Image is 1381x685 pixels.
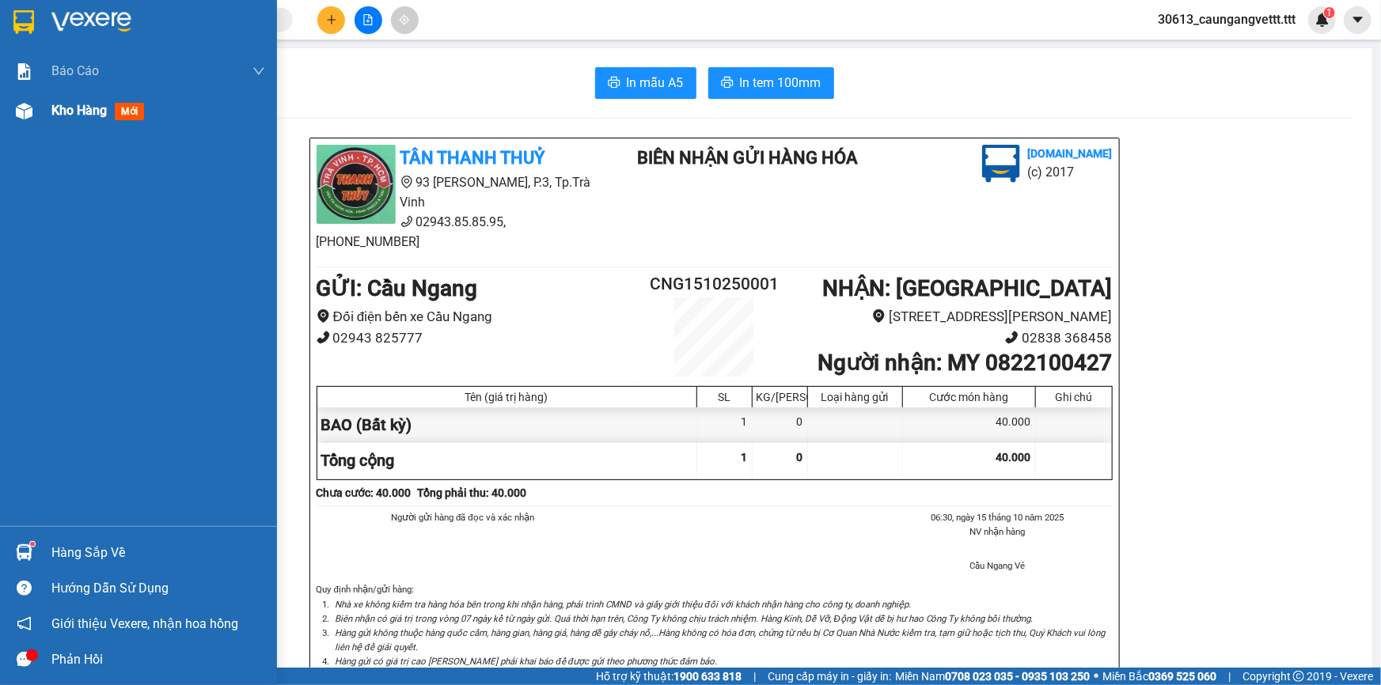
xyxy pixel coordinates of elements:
img: logo-vxr [13,10,34,34]
span: 40.000 [996,451,1031,464]
span: printer [608,76,620,91]
span: caret-down [1351,13,1365,27]
li: Người gửi hàng đã đọc và xác nhận [348,510,578,524]
strong: 1900 633 818 [673,670,742,683]
li: Đối điện bến xe Cầu Ngang [317,306,648,327]
span: In mẫu A5 [627,73,684,93]
img: logo.jpg [982,145,1020,183]
span: | [753,668,756,685]
span: In tem 100mm [740,73,821,93]
span: ⚪️ [1094,673,1098,679]
button: plus [317,6,345,34]
span: phone [400,215,413,228]
div: BAO (Bất kỳ) [317,407,697,443]
sup: 1 [1324,7,1335,18]
span: Miền Bắc [1102,668,1216,685]
div: KG/[PERSON_NAME] [757,391,803,403]
img: solution-icon [16,63,32,80]
li: (c) 2017 [1028,162,1113,182]
img: logo.jpg [317,145,396,224]
div: 40.000 [101,100,265,122]
li: 93 [PERSON_NAME], P.3, Tp.Trà Vinh [317,172,611,212]
span: aim [399,14,410,25]
span: environment [400,176,413,188]
span: Báo cáo [51,61,99,81]
div: SL [701,391,748,403]
b: NHẬN : [GEOGRAPHIC_DATA] [822,275,1112,301]
button: printerIn tem 100mm [708,67,834,99]
span: 1 [742,451,748,464]
strong: 0708 023 035 - 0935 103 250 [945,670,1090,683]
span: Kho hàng [51,103,107,118]
span: plus [326,14,337,25]
b: GỬI : Cầu Ngang [317,275,478,301]
div: 0 [753,407,808,443]
div: 1 [697,407,753,443]
span: | [1228,668,1231,685]
i: Hàng gửi có giá trị cao [PERSON_NAME] phải khai báo để được gửi theo phương thức đảm bảo. [336,656,718,667]
div: Loại hàng gửi [812,391,898,403]
div: Cầu Ngang [13,13,92,51]
button: file-add [355,6,382,34]
li: 06:30, ngày 15 tháng 10 năm 2025 [883,510,1113,524]
span: Miền Nam [895,668,1090,685]
span: Tổng cộng [321,451,395,470]
span: file-add [362,14,374,25]
li: 02838 368458 [780,327,1112,349]
div: MY [103,49,264,68]
b: [DOMAIN_NAME] [1028,147,1113,160]
span: copyright [1293,671,1304,682]
span: phone [317,331,330,344]
span: mới [115,103,144,120]
b: Chưa cước : 40.000 [317,486,412,499]
div: Ghi chú [1040,391,1108,403]
span: Gửi: [13,15,38,32]
h2: CNG1510250001 [648,271,781,297]
sup: 1 [30,542,35,547]
span: message [17,652,32,667]
li: NV nhận hàng [883,524,1113,539]
span: environment [317,309,330,323]
span: Cung cấp máy in - giấy in: [768,668,891,685]
div: 40.000 [903,407,1036,443]
span: CC : [101,104,123,120]
span: notification [17,616,32,631]
span: Nhận: [103,13,141,30]
div: Phản hồi [51,648,265,672]
span: 30613_caungangvettt.ttt [1145,9,1308,29]
span: question-circle [17,581,32,596]
li: Cầu Ngang Vé [883,558,1113,573]
b: BIÊN NHẬN GỬI HÀNG HÓA [637,148,858,168]
span: Giới thiệu Vexere, nhận hoa hồng [51,614,238,634]
span: printer [721,76,734,91]
img: warehouse-icon [16,544,32,561]
li: 02943 825777 [317,327,648,349]
i: Hàng gửi không thuộc hàng quốc cấm, hàng gian, hàng giả, hàng dễ gây cháy nổ,...Hàng không có hóa... [336,627,1105,653]
b: Người nhận : MY 0822100427 [818,350,1112,376]
div: Tên (giá trị hàng) [321,391,692,403]
strong: 0369 525 060 [1148,670,1216,683]
div: Hàng sắp về [51,541,265,565]
i: Nhà xe không kiểm tra hàng hóa bên trong khi nhận hàng, phải trình CMND và giấy giới thiệu đối vớ... [336,599,911,610]
i: Biên nhận có giá trị trong vòng 07 ngày kể từ ngày gửi. Quá thời hạn trên, Công Ty không chịu trá... [336,613,1034,624]
button: printerIn mẫu A5 [595,67,696,99]
span: 0 [797,451,803,464]
b: TÂN THANH THUỶ [400,148,545,168]
span: 1 [1326,7,1332,18]
li: 02943.85.85.95, [PHONE_NUMBER] [317,212,611,252]
div: 0822100427 [103,68,264,90]
b: Tổng phải thu: 40.000 [418,486,527,499]
span: down [252,65,265,78]
span: phone [1005,331,1019,344]
span: Hỗ trợ kỹ thuật: [596,668,742,685]
div: Hướng dẫn sử dụng [51,577,265,600]
button: caret-down [1344,6,1372,34]
li: [STREET_ADDRESS][PERSON_NAME] [780,306,1112,327]
span: environment [872,309,886,323]
div: [GEOGRAPHIC_DATA] [103,13,264,49]
img: icon-new-feature [1315,13,1330,27]
button: aim [391,6,419,34]
img: warehouse-icon [16,103,32,119]
div: Cước món hàng [907,391,1031,403]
